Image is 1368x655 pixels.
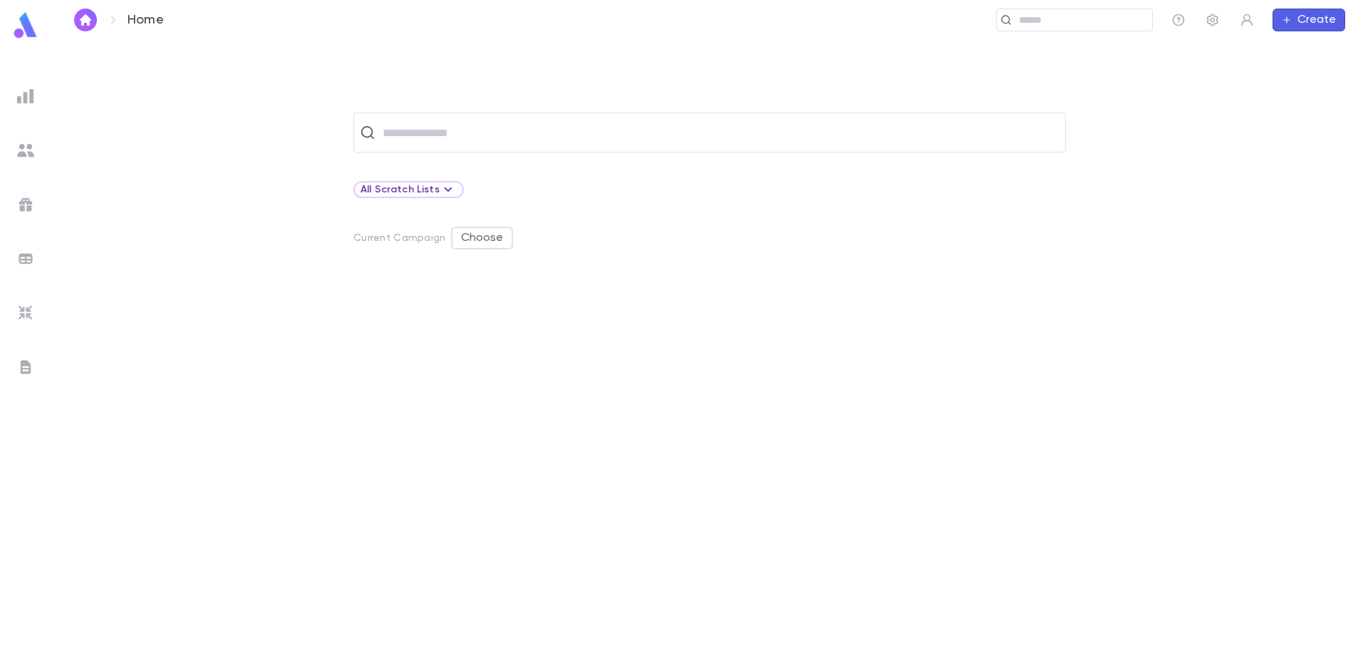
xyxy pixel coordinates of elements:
img: imports_grey.530a8a0e642e233f2baf0ef88e8c9fcb.svg [17,304,34,321]
img: students_grey.60c7aba0da46da39d6d829b817ac14fc.svg [17,142,34,159]
img: campaigns_grey.99e729a5f7ee94e3726e6486bddda8f1.svg [17,196,34,213]
div: All Scratch Lists [353,181,464,198]
img: batches_grey.339ca447c9d9533ef1741baa751efc33.svg [17,250,34,267]
button: Choose [451,227,513,249]
p: Current Campaign [353,232,445,244]
img: home_white.a664292cf8c1dea59945f0da9f25487c.svg [77,14,94,26]
div: All Scratch Lists [361,181,457,198]
button: Create [1273,9,1345,31]
img: logo [11,11,40,39]
img: reports_grey.c525e4749d1bce6a11f5fe2a8de1b229.svg [17,88,34,105]
img: letters_grey.7941b92b52307dd3b8a917253454ce1c.svg [17,359,34,376]
p: Home [128,12,164,28]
